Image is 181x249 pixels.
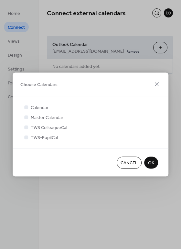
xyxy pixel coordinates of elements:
span: OK [148,160,154,167]
button: Cancel [117,157,142,169]
span: TWS ColleagueCal [31,124,67,131]
span: Cancel [121,160,138,167]
span: TWS-PupilCal [31,135,58,141]
span: Master Calendar [31,114,63,121]
span: Choose Calendars [20,81,58,88]
button: OK [144,157,158,169]
span: Calendar [31,104,48,111]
